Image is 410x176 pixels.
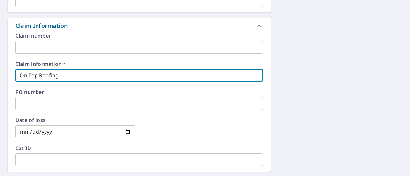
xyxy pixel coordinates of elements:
[15,33,263,38] label: Claim number
[15,21,68,30] div: Claim Information
[15,89,263,95] label: PO number
[15,118,135,123] label: Date of loss
[15,146,263,151] label: Cat ID
[15,61,263,66] label: Claim information
[8,18,271,33] div: Claim Information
